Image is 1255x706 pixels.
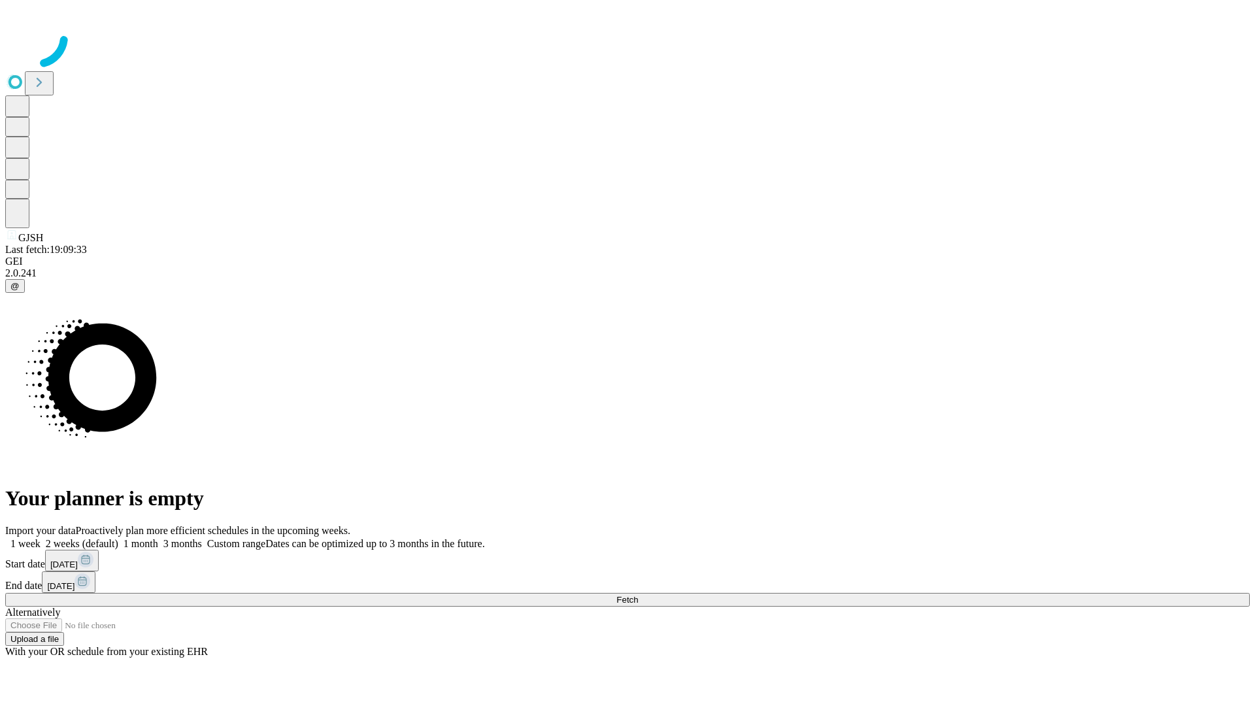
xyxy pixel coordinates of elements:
[5,607,60,618] span: Alternatively
[5,646,208,657] span: With your OR schedule from your existing EHR
[76,525,350,536] span: Proactively plan more efficient schedules in the upcoming weeks.
[5,571,1250,593] div: End date
[265,538,484,549] span: Dates can be optimized up to 3 months in the future.
[5,525,76,536] span: Import your data
[5,244,87,255] span: Last fetch: 19:09:33
[207,538,265,549] span: Custom range
[45,550,99,571] button: [DATE]
[50,560,78,569] span: [DATE]
[5,256,1250,267] div: GEI
[42,571,95,593] button: [DATE]
[5,279,25,293] button: @
[46,538,118,549] span: 2 weeks (default)
[616,595,638,605] span: Fetch
[18,232,43,243] span: GJSH
[5,486,1250,511] h1: Your planner is empty
[10,281,20,291] span: @
[5,632,64,646] button: Upload a file
[163,538,202,549] span: 3 months
[5,593,1250,607] button: Fetch
[47,581,75,591] span: [DATE]
[5,267,1250,279] div: 2.0.241
[5,550,1250,571] div: Start date
[10,538,41,549] span: 1 week
[124,538,158,549] span: 1 month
